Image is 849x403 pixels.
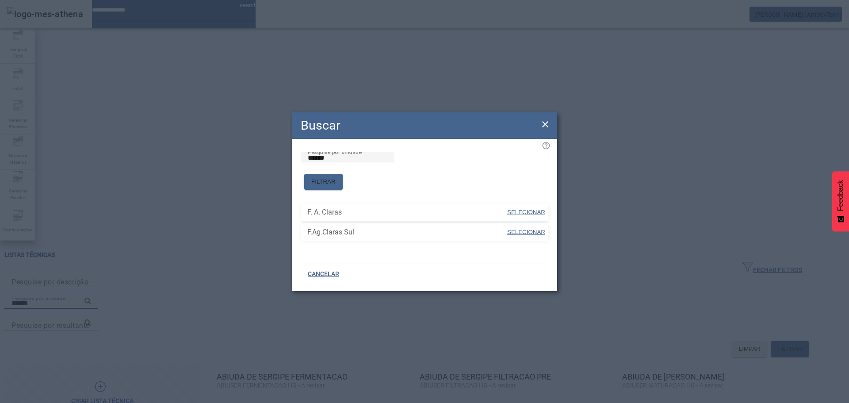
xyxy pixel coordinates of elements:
[832,171,849,231] button: Feedback - Mostrar pesquisa
[304,174,343,190] button: FILTRAR
[301,266,346,282] button: CANCELAR
[308,149,362,155] mat-label: Pesquise por unidade
[301,116,340,135] h2: Buscar
[307,207,506,218] span: F. A. Claras
[507,209,545,215] span: SELECIONAR
[506,224,546,240] button: SELECIONAR
[311,177,336,186] span: FILTRAR
[837,180,845,211] span: Feedback
[307,227,506,238] span: F.Ag.Claras Sul
[507,229,545,235] span: SELECIONAR
[506,204,546,220] button: SELECIONAR
[308,270,339,279] span: CANCELAR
